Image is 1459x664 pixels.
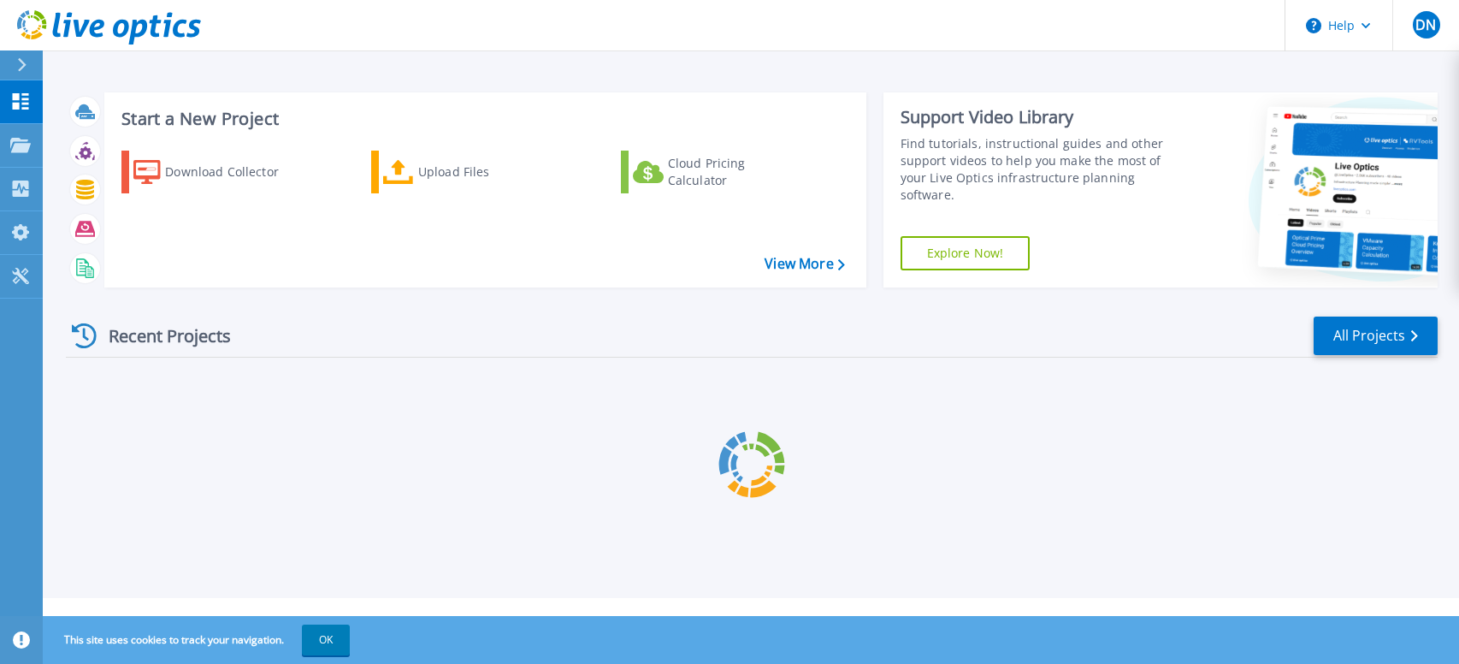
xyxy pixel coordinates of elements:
[121,110,844,128] h3: Start a New Project
[47,625,350,655] span: This site uses cookies to track your navigation.
[66,315,254,357] div: Recent Projects
[901,135,1181,204] div: Find tutorials, instructional guides and other support videos to help you make the most of your L...
[621,151,812,193] a: Cloud Pricing Calculator
[371,151,562,193] a: Upload Files
[901,106,1181,128] div: Support Video Library
[668,155,805,189] div: Cloud Pricing Calculator
[165,155,302,189] div: Download Collector
[1314,317,1438,355] a: All Projects
[418,155,555,189] div: Upload Files
[121,151,312,193] a: Download Collector
[1415,18,1436,32] span: DN
[765,256,844,272] a: View More
[901,236,1031,270] a: Explore Now!
[302,625,350,655] button: OK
